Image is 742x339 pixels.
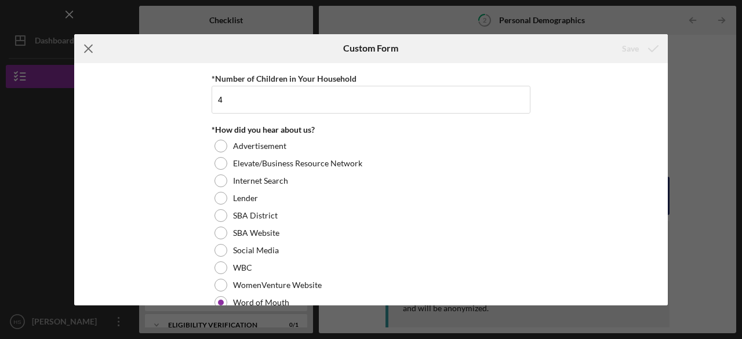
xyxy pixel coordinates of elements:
[212,125,530,134] div: *How did you hear about us?
[233,246,279,255] label: Social Media
[233,211,278,220] label: SBA District
[233,141,286,151] label: Advertisement
[233,194,258,203] label: Lender
[233,176,288,185] label: Internet Search
[610,37,668,60] button: Save
[233,263,252,272] label: WBC
[233,228,279,238] label: SBA Website
[212,74,357,83] label: *Number of Children in Your Household
[233,280,322,290] label: WomenVenture Website
[622,37,639,60] div: Save
[233,298,289,307] label: Word of Mouth
[233,159,362,168] label: Elevate/Business Resource Network
[343,43,398,53] h6: Custom Form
